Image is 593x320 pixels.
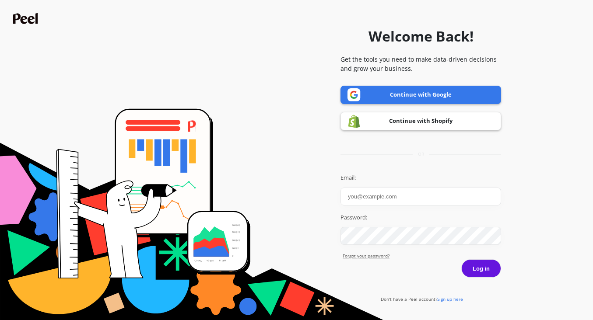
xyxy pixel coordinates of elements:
button: Log in [461,259,501,278]
a: Forgot yout password? [343,253,501,259]
img: Peel [13,13,40,24]
a: Continue with Google [340,86,501,104]
a: Continue with Shopify [340,112,501,130]
h1: Welcome Back! [368,26,474,47]
img: Shopify logo [347,115,361,128]
p: Get the tools you need to make data-driven decisions and grow your business. [340,55,501,73]
input: you@example.com [340,188,501,205]
div: or [340,151,501,157]
img: Google logo [347,88,361,101]
a: Don't have a Peel account?Sign up here [381,296,463,302]
span: Sign up here [437,296,463,302]
label: Password: [340,213,501,222]
label: Email: [340,174,501,182]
